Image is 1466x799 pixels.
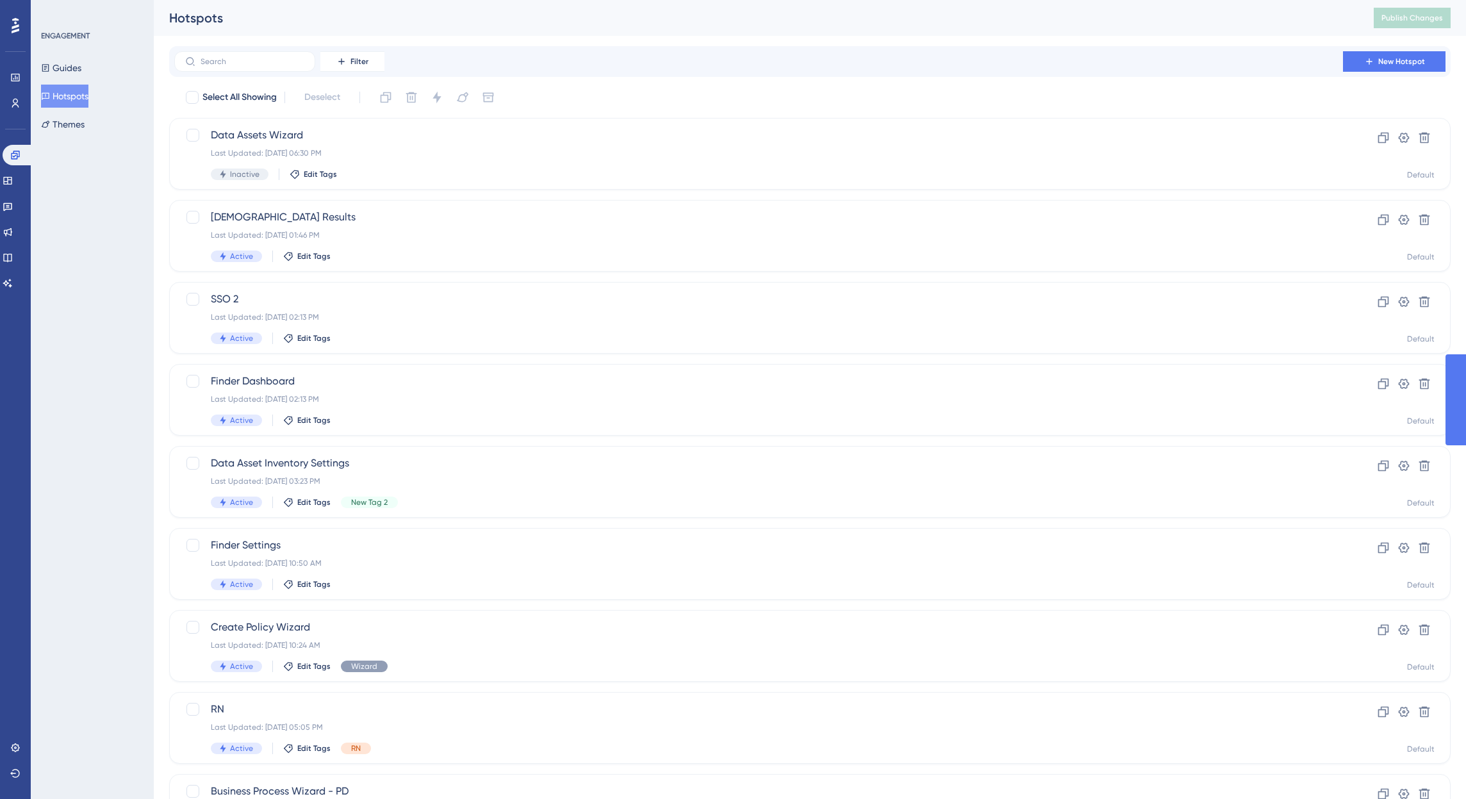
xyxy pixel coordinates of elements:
button: Edit Tags [290,169,337,179]
div: Default [1407,416,1435,426]
span: Active [230,579,253,589]
span: Edit Tags [297,661,331,671]
span: Wizard [351,661,377,671]
span: Edit Tags [297,579,331,589]
input: Search [201,57,304,66]
div: Default [1407,252,1435,262]
button: Edit Tags [283,333,331,343]
div: Default [1407,170,1435,180]
span: Deselect [304,90,340,105]
span: Data Asset Inventory Settings [211,456,1306,471]
div: Last Updated: [DATE] 02:13 PM [211,312,1306,322]
div: Default [1407,334,1435,344]
div: Hotspots [169,9,1342,27]
span: Business Process Wizard - PD [211,784,1306,799]
button: Edit Tags [283,497,331,507]
div: Last Updated: [DATE] 10:24 AM [211,640,1306,650]
span: Edit Tags [297,497,331,507]
span: Active [230,743,253,754]
span: Inactive [230,169,259,179]
div: Last Updated: [DATE] 10:50 AM [211,558,1306,568]
div: Last Updated: [DATE] 02:13 PM [211,394,1306,404]
span: Edit Tags [297,251,331,261]
div: Last Updated: [DATE] 03:23 PM [211,476,1306,486]
button: Filter [320,51,384,72]
button: Edit Tags [283,415,331,425]
div: Default [1407,498,1435,508]
span: Active [230,415,253,425]
span: Active [230,661,253,671]
div: Last Updated: [DATE] 05:05 PM [211,722,1306,732]
span: Edit Tags [297,333,331,343]
span: Edit Tags [297,415,331,425]
div: Default [1407,662,1435,672]
div: Last Updated: [DATE] 06:30 PM [211,148,1306,158]
span: [DEMOGRAPHIC_DATA] Results [211,210,1306,225]
div: Default [1407,744,1435,754]
span: Edit Tags [297,743,331,754]
button: Edit Tags [283,251,331,261]
span: Active [230,497,253,507]
span: RN [211,702,1306,717]
button: Deselect [293,86,352,109]
button: New Hotspot [1343,51,1445,72]
button: Guides [41,56,81,79]
div: ENGAGEMENT [41,31,90,41]
button: Edit Tags [283,743,331,754]
div: Default [1407,580,1435,590]
button: Hotspots [41,85,88,108]
span: Edit Tags [304,169,337,179]
button: Edit Tags [283,661,331,671]
div: Last Updated: [DATE] 01:46 PM [211,230,1306,240]
span: Select All Showing [202,90,277,105]
button: Themes [41,113,85,136]
span: New Hotspot [1378,56,1425,67]
span: Create Policy Wizard [211,620,1306,635]
iframe: UserGuiding AI Assistant Launcher [1412,748,1451,787]
button: Edit Tags [283,579,331,589]
span: RN [351,743,361,754]
span: Active [230,333,253,343]
span: Finder Dashboard [211,374,1306,389]
span: Finder Settings [211,538,1306,553]
span: Data Assets Wizard [211,128,1306,143]
span: Publish Changes [1381,13,1443,23]
span: Active [230,251,253,261]
span: Filter [350,56,368,67]
span: New Tag 2 [351,497,388,507]
span: SSO 2 [211,292,1306,307]
button: Publish Changes [1374,8,1451,28]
